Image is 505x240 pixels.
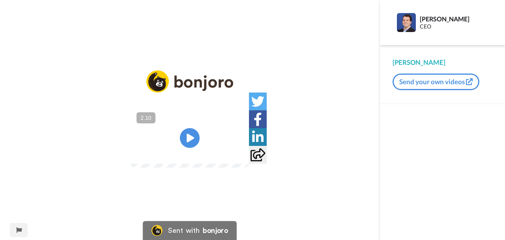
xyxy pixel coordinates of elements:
a: Bonjoro LogoSent withbonjoro [143,221,237,240]
div: Sent with [168,227,200,234]
div: CEO [420,23,492,30]
img: logo_full.png [146,70,233,93]
img: Profile Image [397,13,416,32]
div: bonjoro [203,227,228,234]
button: Send your own videos [393,74,479,90]
img: Full screen [234,149,242,157]
div: [PERSON_NAME] [393,58,492,67]
div: [PERSON_NAME] [420,15,492,23]
img: Bonjoro Logo [151,225,163,236]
